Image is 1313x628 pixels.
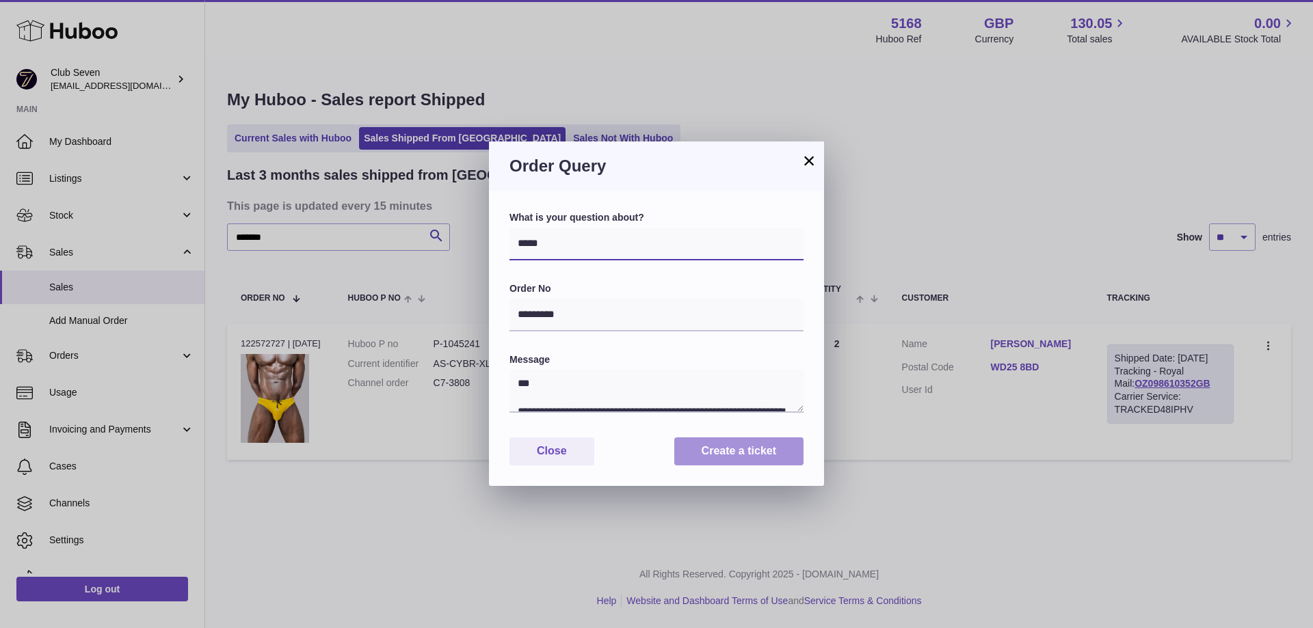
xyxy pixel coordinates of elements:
[509,353,804,366] label: Message
[509,282,804,295] label: Order No
[509,155,804,177] h3: Order Query
[509,211,804,224] label: What is your question about?
[674,437,804,465] button: Create a ticket
[801,152,817,169] button: ×
[509,437,594,465] button: Close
